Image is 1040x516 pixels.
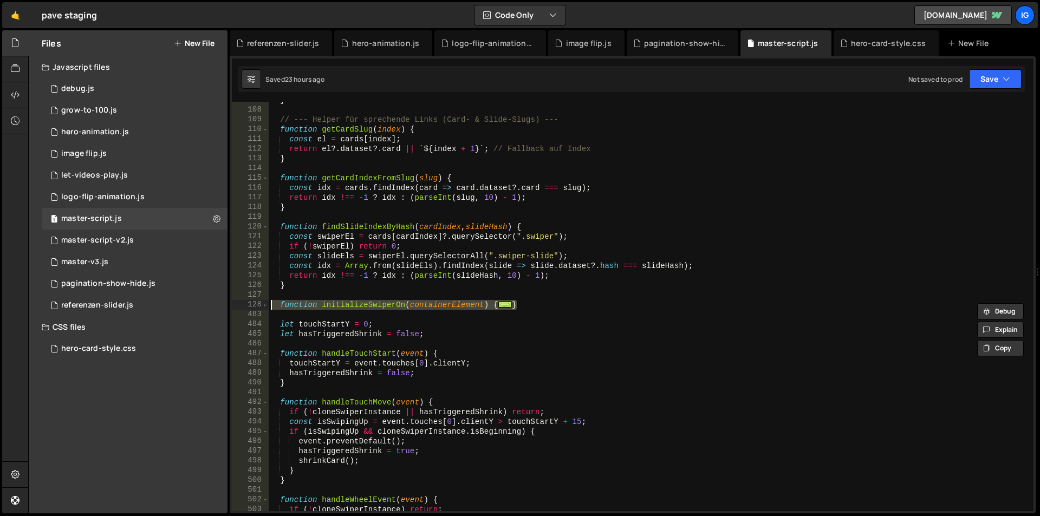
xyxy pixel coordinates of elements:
div: 488 [232,358,269,368]
div: New File [947,38,993,49]
div: 111 [232,134,269,144]
div: logo-flip-animation.js [452,38,533,49]
div: image flip.js [61,149,107,159]
div: 492 [232,397,269,407]
div: 108 [232,105,269,115]
div: 500 [232,475,269,485]
a: [DOMAIN_NAME] [914,5,1012,25]
div: master-script.js [758,38,818,49]
div: 121 [232,232,269,241]
button: Save [969,69,1022,89]
div: 487 [232,349,269,358]
div: hero-animation.js [352,38,420,49]
div: image flip.js [566,38,612,49]
div: referenzen-slider.js [61,301,133,310]
div: Saved [265,75,324,84]
div: 124 [232,261,269,271]
button: New File [174,39,214,48]
div: 486 [232,339,269,349]
div: 490 [232,378,269,388]
div: 109 [232,115,269,125]
div: 16760/46741.js [42,143,227,165]
div: 502 [232,495,269,505]
span: 1 [51,215,57,224]
button: Code Only [474,5,565,25]
div: 484 [232,319,269,329]
div: 126 [232,280,269,290]
div: 16760/46836.js [42,165,227,186]
div: 494 [232,417,269,427]
div: 499 [232,466,269,475]
div: 118 [232,203,269,212]
div: 496 [232,436,269,446]
div: 501 [232,485,269,495]
div: 112 [232,144,269,154]
div: hero-animation.js [61,127,129,137]
div: let-videos-play.js [61,171,128,180]
span: ... [498,302,512,308]
a: 🤙 [2,2,29,28]
div: 16760/47295.js [42,295,227,316]
button: Copy [977,340,1024,356]
div: master-script.js [61,214,122,224]
div: 495 [232,427,269,436]
div: 16760/45980.js [42,230,227,251]
div: CSS files [29,316,227,338]
div: 122 [232,241,269,251]
div: 16760/45783.js [42,100,227,121]
div: 125 [232,271,269,280]
div: 497 [232,446,269,456]
div: referenzen-slider.js [247,38,319,49]
a: ig [1015,5,1035,25]
div: 16760/45784.css [42,338,227,360]
div: grow-to-100.js [61,106,117,115]
button: Explain [977,322,1024,338]
div: 123 [232,251,269,261]
div: 117 [232,193,269,203]
div: hero-card-style.css [851,38,926,49]
div: master-v3.js [61,257,108,267]
div: 483 [232,310,269,319]
div: 120 [232,222,269,232]
div: logo-flip-animation.js [61,192,145,202]
div: 127 [232,290,269,300]
div: 16760/46600.js [42,273,227,295]
div: hero-card-style.css [61,344,136,354]
div: 485 [232,329,269,339]
div: 16760/46602.js [42,78,227,100]
div: 493 [232,407,269,417]
div: 16760/45785.js [42,121,227,143]
div: 128 [232,300,269,310]
div: 16760/45786.js [42,208,227,230]
div: 116 [232,183,269,193]
div: 498 [232,456,269,466]
div: 110 [232,125,269,134]
div: 489 [232,368,269,378]
div: pave staging [42,9,97,22]
div: 114 [232,164,269,173]
div: 113 [232,154,269,164]
div: pagination-show-hide.js [61,279,155,289]
div: 16760/46375.js [42,186,227,208]
div: 491 [232,388,269,397]
div: 16760/46055.js [42,251,227,273]
div: Javascript files [29,56,227,78]
div: Not saved to prod [908,75,963,84]
div: 503 [232,505,269,514]
button: Debug [977,303,1024,319]
div: pagination-show-hide.js [644,38,725,49]
div: 115 [232,173,269,183]
div: 119 [232,212,269,222]
div: 23 hours ago [285,75,324,84]
div: debug.js [61,84,94,94]
div: master-script-v2.js [61,236,134,245]
h2: Files [42,37,61,49]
